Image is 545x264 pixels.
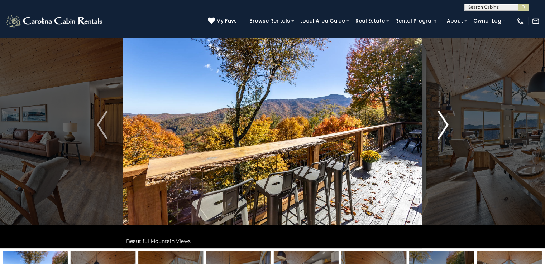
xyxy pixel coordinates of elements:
[422,1,464,248] button: Next
[297,15,349,26] a: Local Area Guide
[82,1,123,248] button: Previous
[443,15,467,26] a: About
[208,17,239,25] a: My Favs
[123,234,422,248] div: Beautiful Mountain Views
[352,15,388,26] a: Real Estate
[5,14,105,28] img: White-1-2.png
[392,15,440,26] a: Rental Program
[216,17,237,25] span: My Favs
[532,17,540,25] img: mail-regular-white.png
[516,17,524,25] img: phone-regular-white.png
[246,15,293,26] a: Browse Rentals
[438,111,448,139] img: arrow
[470,15,509,26] a: Owner Login
[97,111,107,139] img: arrow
